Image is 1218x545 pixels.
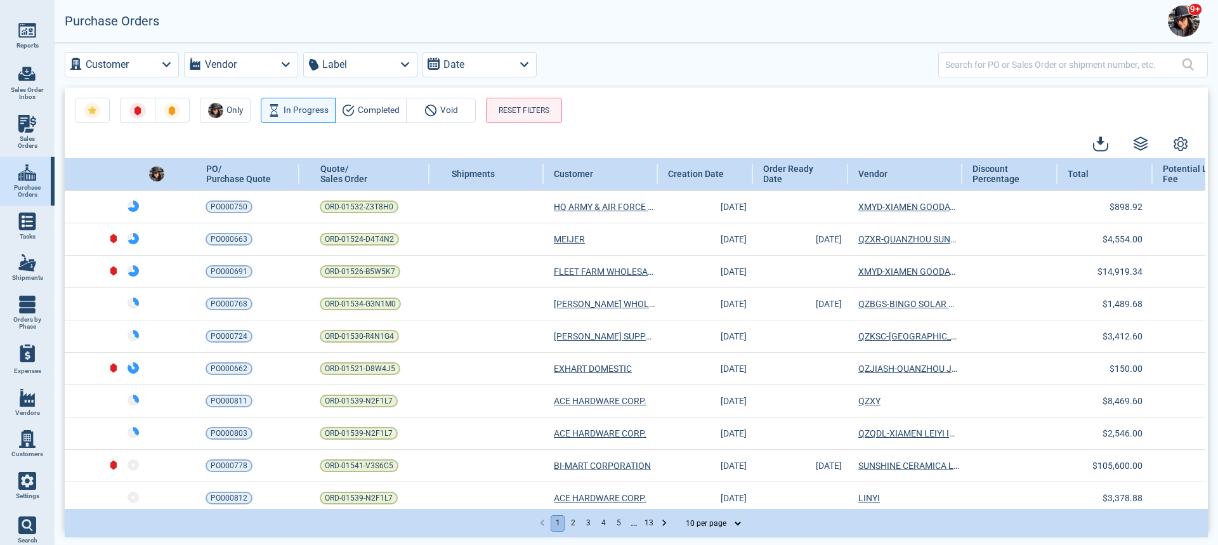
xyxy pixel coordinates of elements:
span: Customers [11,450,43,458]
input: Search for PO or Sales Order or shipment number, etc. [945,55,1182,74]
span: ACE HARDWARE CORP. [554,395,655,407]
span: PO000778 [211,459,247,472]
button: Vendor [184,52,298,77]
a: XMYD-XIAMEN GOODAY INDUSTRIAL CO., LTD [858,265,959,278]
button: Go to page 5 [612,515,625,532]
span: Total [1068,169,1089,179]
span: Creation Date [668,169,724,179]
span: Only [226,103,243,118]
a: MEIJER [554,233,655,246]
a: PO000812 [206,492,252,504]
span: PO000750 [211,200,247,213]
span: QZKSC-[GEOGRAPHIC_DATA] KUISHENG CRAFT [858,330,959,343]
span: Vendor [858,169,887,179]
a: PO000750 [206,200,252,213]
button: RESET FILTERS [486,98,562,123]
span: $2,546.00 [1103,428,1143,438]
span: Quote/ Sales Order [320,164,367,184]
a: ORD-01541-V3S6C5 [320,459,398,472]
button: Go to page 4 [596,515,610,532]
span: Sales Order Inbox [10,86,44,101]
span: Sales Orders [10,135,44,150]
a: QZXR-QUANZHOU SUNSHINE INDUSTRIAL CO., LTD. [858,233,959,246]
a: ACE HARDWARE CORP. [554,492,655,504]
img: Avatar [208,103,223,118]
img: menu_icon [18,389,36,407]
img: menu_icon [18,296,36,313]
a: PO000803 [206,427,252,440]
span: In Progress [284,103,329,118]
td: [DATE] [658,449,753,482]
span: QZJIASH-QUANZHOU JIASHENG METAL & PLASTIC PRODUCTS CO. LTD. [858,362,959,375]
a: HQ ARMY & AIR FORCE EXCHANGE SERVICE [554,200,655,213]
span: ORD-01539-N2F1L7 [325,427,393,440]
a: ORD-01530-R4N1G4 [320,330,399,343]
nav: pagination navigation [535,515,672,532]
a: ORD-01524-D4T4N2 [320,233,399,246]
span: Customer [554,169,593,179]
a: QZXY [858,395,959,407]
span: $4,554.00 [1103,234,1143,244]
span: Shipments [452,169,495,179]
button: Label [303,52,417,77]
button: Date [422,52,537,77]
span: SUNSHINE CERAMICA LLC [858,459,959,472]
span: $3,412.60 [1103,331,1143,341]
a: PO000662 [206,362,252,375]
button: Void [406,98,476,123]
a: BI-MART CORPORATION [554,459,655,472]
a: XMYD-XIAMEN GOODAY INDUSTRIAL CO., LTD [858,200,959,213]
td: [DATE] [658,352,753,384]
a: ORD-01539-N2F1L7 [320,395,398,407]
a: PO000811 [206,395,252,407]
span: ORD-01539-N2F1L7 [325,492,393,504]
a: PO000663 [206,233,252,246]
button: Go to next page [657,515,671,532]
button: In Progress [261,98,336,123]
a: [PERSON_NAME] WHOLESALE [554,298,655,310]
span: ORD-01526-B5W5K7 [325,265,395,278]
span: $150.00 [1110,364,1143,374]
button: page 1 [551,515,565,532]
span: $8,469.60 [1103,396,1143,406]
span: Void [440,103,458,118]
a: ORD-01532-Z3T8H0 [320,200,398,213]
span: Discount Percentage [972,164,1034,185]
img: menu_icon [18,213,36,230]
button: Go to page 3 [581,515,595,532]
span: PO000812 [211,492,247,504]
span: PO000724 [211,330,247,343]
a: PO000691 [206,265,252,278]
span: PO000768 [211,298,247,310]
span: EXHART DOMESTIC [554,362,655,375]
a: ORD-01539-N2F1L7 [320,492,398,504]
span: ORD-01524-D4T4N2 [325,233,394,246]
a: FLEET FARM WHOLESALE [554,265,655,278]
button: Customer [65,52,179,77]
span: Vendors [15,409,40,417]
button: Completed [335,98,407,123]
a: LINYI [858,492,959,504]
span: $3,378.88 [1103,493,1143,503]
a: ORD-01539-N2F1L7 [320,427,398,440]
td: [DATE] [753,449,848,482]
span: Search [18,537,37,544]
a: PO000778 [206,459,252,472]
img: menu_icon [18,254,36,272]
td: [DATE] [658,417,753,449]
span: Tasks [20,233,36,240]
a: QZBGS-BINGO SOLAR CO., LTD [858,298,959,310]
button: Go to page 2 [566,515,580,532]
span: $1,489.68 [1103,299,1143,309]
a: QZQDL-XIAMEN LEIYI IMP&EXP TRADING CO.,LTD. [858,427,959,440]
td: [DATE] [658,384,753,417]
span: Reports [16,42,39,49]
span: $898.92 [1110,202,1143,212]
